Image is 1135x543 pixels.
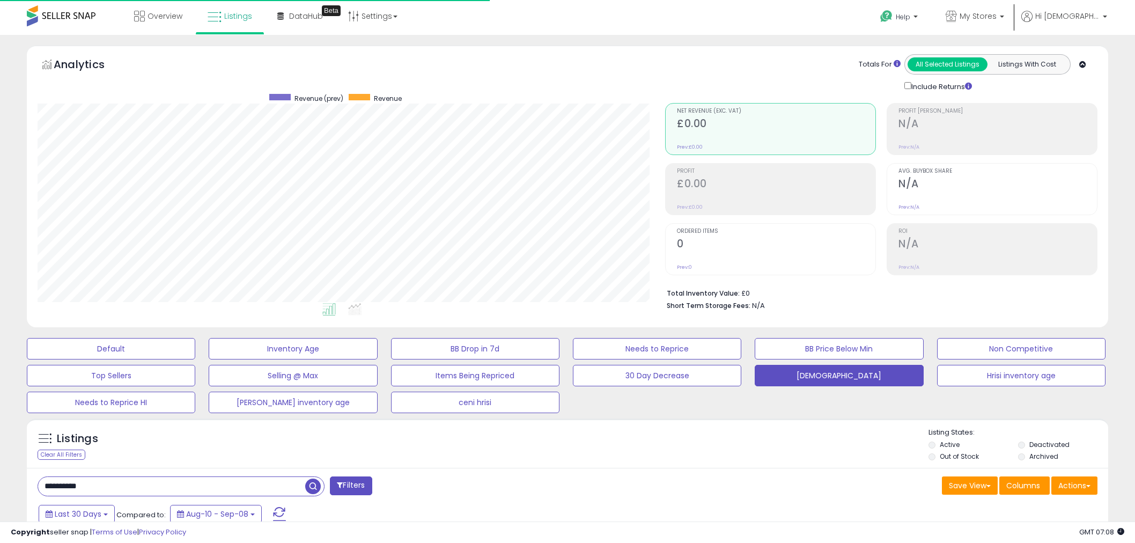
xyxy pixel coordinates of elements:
p: Listing States: [928,428,1108,438]
h2: N/A [898,238,1097,252]
button: Save View [942,476,998,495]
div: Clear All Filters [38,450,85,460]
span: Columns [1006,480,1040,491]
b: Total Inventory Value: [667,289,740,298]
label: Archived [1029,452,1058,461]
div: Include Returns [896,80,985,92]
h2: N/A [898,118,1097,132]
h2: £0.00 [677,118,875,132]
div: seller snap | | [11,527,186,538]
button: Non Competitive [937,338,1105,359]
a: Hi [DEMOGRAPHIC_DATA] [1021,11,1107,35]
button: Hrisi inventory age [937,365,1105,386]
button: Items Being Repriced [391,365,559,386]
button: Columns [999,476,1050,495]
span: Revenue [374,94,402,103]
button: Needs to Reprice HI [27,392,195,413]
i: Get Help [880,10,893,23]
button: BB Drop in 7d [391,338,559,359]
button: ceni hrisi [391,392,559,413]
button: Last 30 Days [39,505,115,523]
a: Privacy Policy [139,527,186,537]
span: Ordered Items [677,229,875,234]
span: Help [896,12,910,21]
span: Aug-10 - Sep-08 [186,509,248,519]
button: Needs to Reprice [573,338,741,359]
span: Overview [148,11,182,21]
h5: Analytics [54,57,126,75]
span: DataHub [289,11,323,21]
button: Inventory Age [209,338,377,359]
span: Last 30 Days [55,509,101,519]
small: Prev: N/A [898,144,919,150]
small: Prev: £0.00 [677,204,703,210]
span: N/A [752,300,765,311]
label: Deactivated [1029,440,1070,449]
label: Active [940,440,960,449]
span: Profit [677,168,875,174]
span: Avg. Buybox Share [898,168,1097,174]
li: £0 [667,286,1089,299]
span: Revenue (prev) [294,94,343,103]
button: Aug-10 - Sep-08 [170,505,262,523]
button: [PERSON_NAME] inventory age [209,392,377,413]
div: Totals For [859,60,901,70]
span: Listings [224,11,252,21]
button: Filters [330,476,372,495]
button: 30 Day Decrease [573,365,741,386]
h2: 0 [677,238,875,252]
span: 2025-10-9 07:08 GMT [1079,527,1124,537]
button: Selling @ Max [209,365,377,386]
strong: Copyright [11,527,50,537]
label: Out of Stock [940,452,979,461]
h2: N/A [898,178,1097,192]
button: Top Sellers [27,365,195,386]
h5: Listings [57,431,98,446]
button: Default [27,338,195,359]
span: Compared to: [116,510,166,520]
button: Actions [1051,476,1097,495]
small: Prev: N/A [898,204,919,210]
span: ROI [898,229,1097,234]
small: Prev: N/A [898,264,919,270]
h2: £0.00 [677,178,875,192]
button: Listings With Cost [987,57,1067,71]
span: Hi [DEMOGRAPHIC_DATA] [1035,11,1100,21]
div: Tooltip anchor [322,5,341,16]
a: Help [872,2,928,35]
small: Prev: £0.00 [677,144,703,150]
button: BB Price Below Min [755,338,923,359]
span: Net Revenue (Exc. VAT) [677,108,875,114]
a: Terms of Use [92,527,137,537]
button: [DEMOGRAPHIC_DATA] [755,365,923,386]
b: Short Term Storage Fees: [667,301,750,310]
span: Profit [PERSON_NAME] [898,108,1097,114]
small: Prev: 0 [677,264,692,270]
button: All Selected Listings [908,57,987,71]
span: My Stores [960,11,997,21]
